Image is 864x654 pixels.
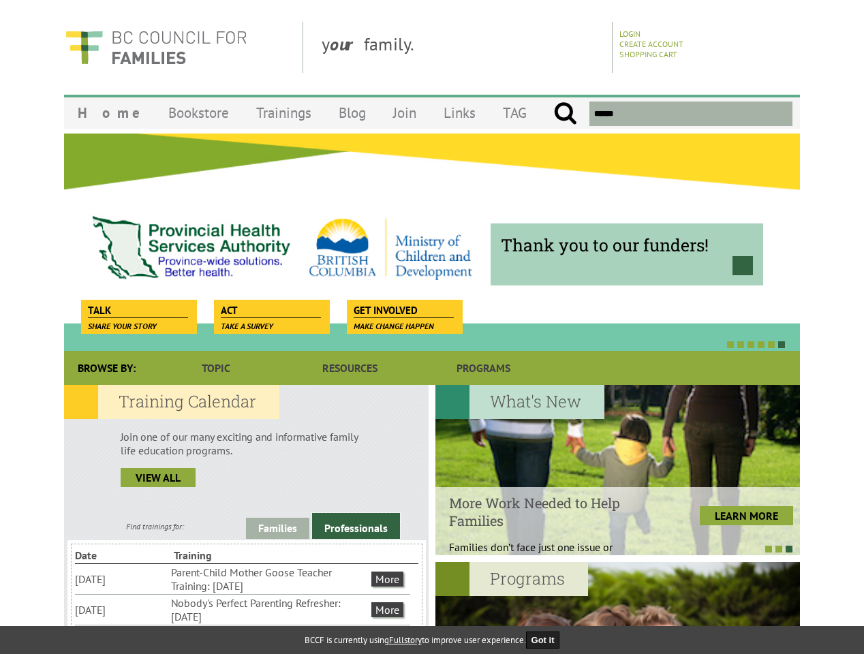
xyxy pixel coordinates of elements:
[449,540,653,567] p: Families don’t face just one issue or problem;...
[88,303,188,318] span: Talk
[347,300,461,319] a: Get Involved Make change happen
[619,29,641,39] a: Login
[75,547,171,563] li: Date
[354,303,454,318] span: Get Involved
[371,602,403,617] a: More
[380,97,430,129] a: Join
[700,506,793,525] a: LEARN MORE
[64,97,155,129] a: Home
[489,97,540,129] a: TAG
[435,562,588,596] h2: Programs
[149,351,283,385] a: Topic
[155,97,243,129] a: Bookstore
[81,300,195,319] a: Talk Share your story
[619,39,683,49] a: Create Account
[325,97,380,129] a: Blog
[121,468,196,487] a: view all
[171,564,369,594] li: Parent-Child Mother Goose Teacher Training: [DATE]
[75,602,168,618] li: [DATE]
[312,513,400,539] a: Professionals
[121,430,372,457] p: Join one of our many exciting and informative family life education programs.
[417,351,551,385] a: Programs
[330,33,364,55] strong: our
[354,321,434,331] span: Make change happen
[64,521,246,531] div: Find trainings for:
[88,321,157,331] span: Share your story
[64,22,248,73] img: BC Council for FAMILIES
[221,303,321,318] span: Act
[371,572,403,587] a: More
[221,321,273,331] span: Take a survey
[283,351,416,385] a: Resources
[311,22,613,73] div: y family.
[174,547,270,563] li: Training
[64,385,279,419] h2: Training Calendar
[501,234,753,256] span: Thank you to our funders!
[526,632,560,649] button: Got it
[430,97,489,129] a: Links
[449,494,653,529] h4: More Work Needed to Help Families
[171,595,369,625] li: Nobody's Perfect Parenting Refresher: [DATE]
[64,351,149,385] div: Browse By:
[389,634,422,646] a: Fullstory
[75,571,168,587] li: [DATE]
[214,300,328,319] a: Act Take a survey
[619,49,677,59] a: Shopping Cart
[553,102,577,126] input: Submit
[435,385,604,419] h2: What's New
[246,518,309,539] a: Families
[243,97,325,129] a: Trainings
